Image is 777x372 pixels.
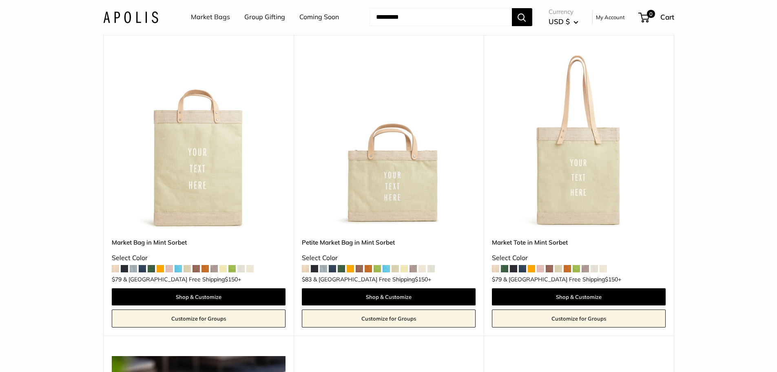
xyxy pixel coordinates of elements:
img: Apolis [103,11,158,23]
a: Market Bags [191,11,230,23]
a: Petite Market Bag in Mint SorbetPetite Market Bag in Mint Sorbet [302,56,476,229]
span: $150 [225,276,238,283]
input: Search... [370,8,512,26]
a: Customize for Groups [302,310,476,327]
button: USD $ [549,15,578,28]
img: Market Bag in Mint Sorbet [112,56,286,229]
span: $79 [492,276,502,283]
a: Market Bag in Mint SorbetMarket Bag in Mint Sorbet [112,56,286,229]
span: & [GEOGRAPHIC_DATA] Free Shipping + [123,276,241,282]
span: $79 [112,276,122,283]
a: Market Bag in Mint Sorbet [112,238,286,247]
span: & [GEOGRAPHIC_DATA] Free Shipping + [503,276,621,282]
a: Market Tote in Mint SorbetMarket Tote in Mint Sorbet [492,56,666,229]
span: Cart [660,13,674,21]
a: 0 Cart [639,11,674,24]
a: My Account [596,12,625,22]
a: Coming Soon [299,11,339,23]
span: & [GEOGRAPHIC_DATA] Free Shipping + [313,276,431,282]
a: Shop & Customize [112,288,286,305]
img: Petite Market Bag in Mint Sorbet [302,56,476,229]
div: Select Color [112,252,286,264]
a: Customize for Groups [112,310,286,327]
span: Currency [549,6,578,18]
div: Select Color [492,252,666,264]
a: Shop & Customize [302,288,476,305]
img: Market Tote in Mint Sorbet [492,56,666,229]
a: Shop & Customize [492,288,666,305]
div: Select Color [302,252,476,264]
a: Petite Market Bag in Mint Sorbet [302,238,476,247]
span: USD $ [549,17,570,26]
span: $150 [605,276,618,283]
span: $83 [302,276,312,283]
a: Group Gifting [244,11,285,23]
a: Market Tote in Mint Sorbet [492,238,666,247]
span: 0 [646,10,655,18]
a: Customize for Groups [492,310,666,327]
span: $150 [415,276,428,283]
button: Search [512,8,532,26]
